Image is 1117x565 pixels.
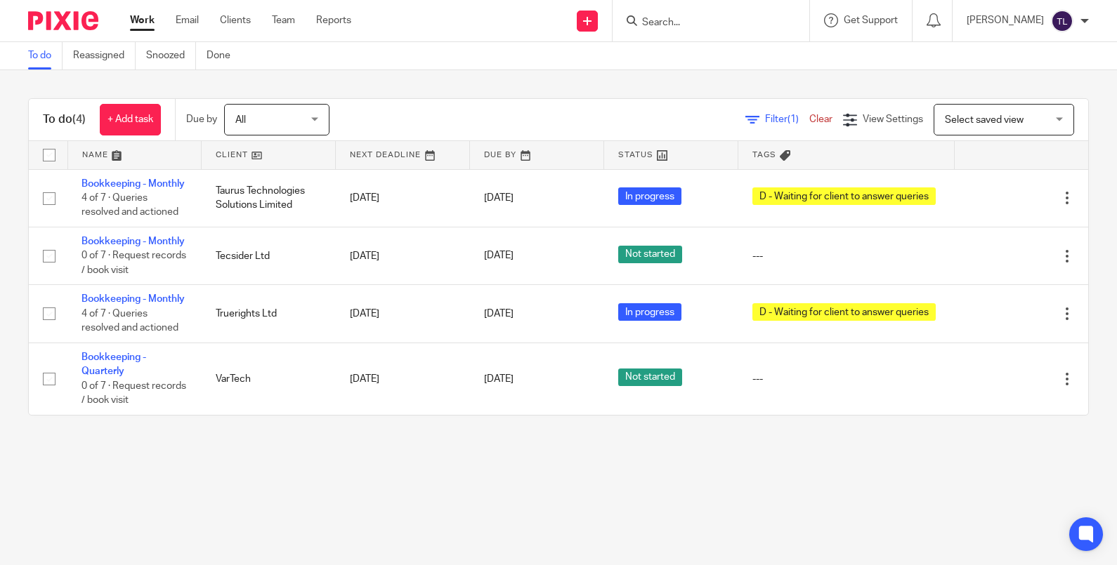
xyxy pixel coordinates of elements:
[752,151,776,159] span: Tags
[202,285,336,343] td: Truerights Ltd
[81,352,146,376] a: Bookkeeping - Quarterly
[272,13,295,27] a: Team
[1051,10,1073,32] img: svg%3E
[202,343,336,414] td: VarTech
[336,227,470,284] td: [DATE]
[81,294,185,304] a: Bookkeeping - Monthly
[809,114,832,124] a: Clear
[72,114,86,125] span: (4)
[235,115,246,125] span: All
[81,309,178,333] span: 4 of 7 · Queries resolved and actioned
[28,11,98,30] img: Pixie
[752,372,940,386] div: ---
[945,115,1024,125] span: Select saved view
[220,13,251,27] a: Clients
[484,193,514,203] span: [DATE]
[176,13,199,27] a: Email
[81,179,185,189] a: Bookkeeping - Monthly
[202,227,336,284] td: Tecsider Ltd
[752,249,940,263] div: ---
[484,309,514,319] span: [DATE]
[100,104,161,135] a: + Add task
[484,251,514,261] span: [DATE]
[336,285,470,343] td: [DATE]
[618,187,681,205] span: In progress
[844,15,898,25] span: Get Support
[618,303,681,321] span: In progress
[484,374,514,384] span: [DATE]
[618,368,682,386] span: Not started
[43,112,86,127] h1: To do
[863,114,923,124] span: View Settings
[73,42,136,69] a: Reassigned
[186,112,217,126] p: Due by
[765,114,809,124] span: Filter
[752,303,936,321] span: D - Waiting for client to answer queries
[130,13,155,27] a: Work
[81,193,178,218] span: 4 of 7 · Queries resolved and actioned
[316,13,351,27] a: Reports
[967,13,1044,27] p: [PERSON_NAME]
[336,169,470,227] td: [DATE]
[752,187,936,205] span: D - Waiting for client to answer queries
[618,246,682,263] span: Not started
[146,42,196,69] a: Snoozed
[202,169,336,227] td: Taurus Technologies Solutions Limited
[641,17,767,29] input: Search
[207,42,241,69] a: Done
[81,381,186,406] span: 0 of 7 · Request records / book visit
[81,251,186,276] span: 0 of 7 · Request records / book visit
[336,343,470,414] td: [DATE]
[788,114,799,124] span: (1)
[28,42,63,69] a: To do
[81,237,185,246] a: Bookkeeping - Monthly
